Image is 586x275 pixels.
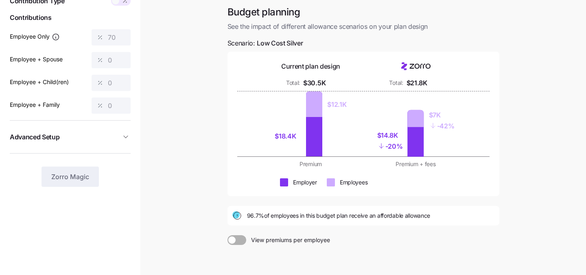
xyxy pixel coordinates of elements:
[303,78,326,88] div: $30.5K
[227,22,499,32] span: See the impact of different allowance scenarios on your plan design
[389,79,403,87] div: Total:
[227,6,499,18] h1: Budget planning
[327,100,346,110] div: $12.1K
[10,55,63,64] label: Employee + Spouse
[247,212,431,220] span: 96.7% of employees in this budget plan receive an affordable allowance
[377,130,403,141] div: $14.8K
[10,127,131,147] button: Advanced Setup
[275,131,301,141] div: $18.4K
[368,160,464,168] div: Premium + fees
[340,178,367,186] div: Employees
[10,132,60,142] span: Advanced Setup
[286,79,300,87] div: Total:
[429,110,455,120] div: $7K
[10,13,131,23] span: Contributions
[281,61,340,71] div: Current plan design
[51,172,89,182] span: Zorro Magic
[246,235,330,245] span: View premiums per employee
[407,78,427,88] div: $21.8K
[377,141,403,152] div: - 20%
[429,120,455,131] div: - 42%
[10,78,69,87] label: Employee + Child(ren)
[42,167,99,187] button: Zorro Magic
[10,100,60,109] label: Employee + Family
[10,32,60,41] label: Employee Only
[257,38,303,48] span: Low Cost Silver
[227,38,303,48] span: Scenario:
[293,178,317,186] div: Employer
[263,160,359,168] div: Premium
